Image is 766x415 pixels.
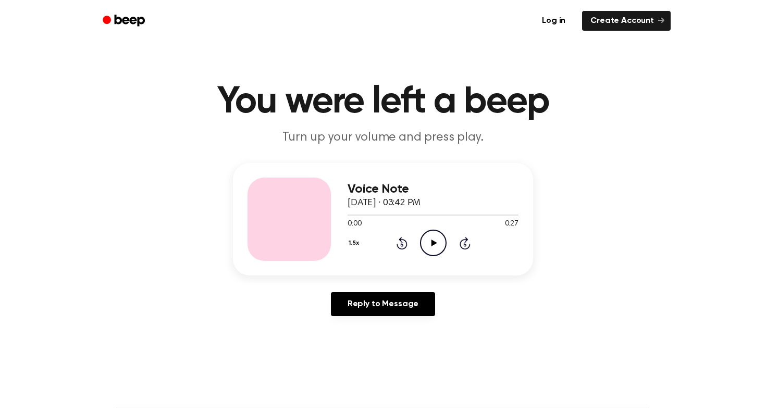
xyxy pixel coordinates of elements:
[116,83,650,121] h1: You were left a beep
[331,292,435,316] a: Reply to Message
[348,219,361,230] span: 0:00
[532,9,576,33] a: Log in
[348,182,518,196] h3: Voice Note
[582,11,671,31] a: Create Account
[348,198,421,208] span: [DATE] · 03:42 PM
[95,11,154,31] a: Beep
[183,129,583,146] p: Turn up your volume and press play.
[505,219,518,230] span: 0:27
[348,234,363,252] button: 1.5x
